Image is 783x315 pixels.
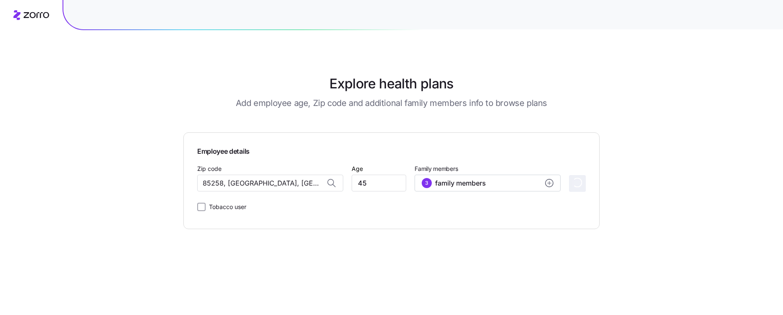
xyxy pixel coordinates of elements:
[236,97,547,109] h3: Add employee age, Zip code and additional family members info to browse plans
[422,178,432,188] div: 3
[435,178,486,188] span: family members
[352,175,406,191] input: Add age
[415,175,561,191] button: 3family membersadd icon
[206,202,246,212] label: Tobacco user
[329,74,453,94] h1: Explore health plans
[352,164,363,173] label: Age
[415,165,561,173] span: Family members
[197,146,586,157] span: Employee details
[545,179,553,187] svg: add icon
[197,164,222,173] label: Zip code
[197,175,343,191] input: Zip code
